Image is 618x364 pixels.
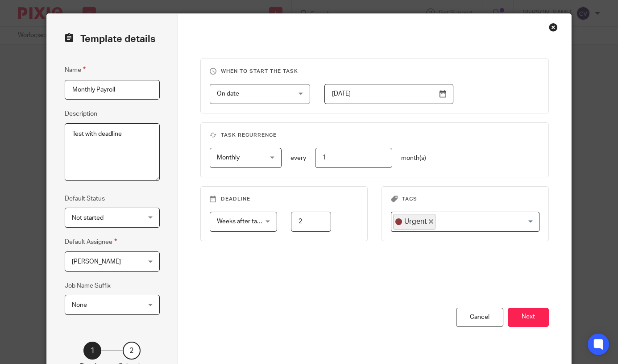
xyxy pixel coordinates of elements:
button: Deselect Urgent [429,219,433,224]
textarea: Test with deadline [65,123,160,181]
span: None [72,302,87,308]
h3: Deadline [210,196,358,203]
p: every [290,154,306,163]
span: Monthly [217,155,240,161]
button: Next [508,308,549,327]
input: Search for option [436,214,534,230]
h2: Template details [65,32,155,47]
span: Urgent [404,217,427,226]
h3: Tags [391,196,539,203]
div: Cancel [456,308,503,327]
span: Not started [72,215,104,221]
label: Description [65,109,97,118]
div: Search for option [391,212,539,232]
div: 2 [123,342,141,360]
label: Default Status [65,194,105,203]
h3: Task recurrence [210,132,539,139]
h3: When to start the task [210,68,539,75]
span: month(s) [401,155,426,161]
label: Job Name Suffix [65,281,111,290]
span: On date [217,91,239,97]
label: Name [65,65,86,75]
div: 1 [83,342,101,360]
div: Close this dialog window [549,23,558,32]
label: Default Assignee [65,237,117,247]
span: Weeks after task starts [217,218,281,225]
span: [PERSON_NAME] [72,259,121,265]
